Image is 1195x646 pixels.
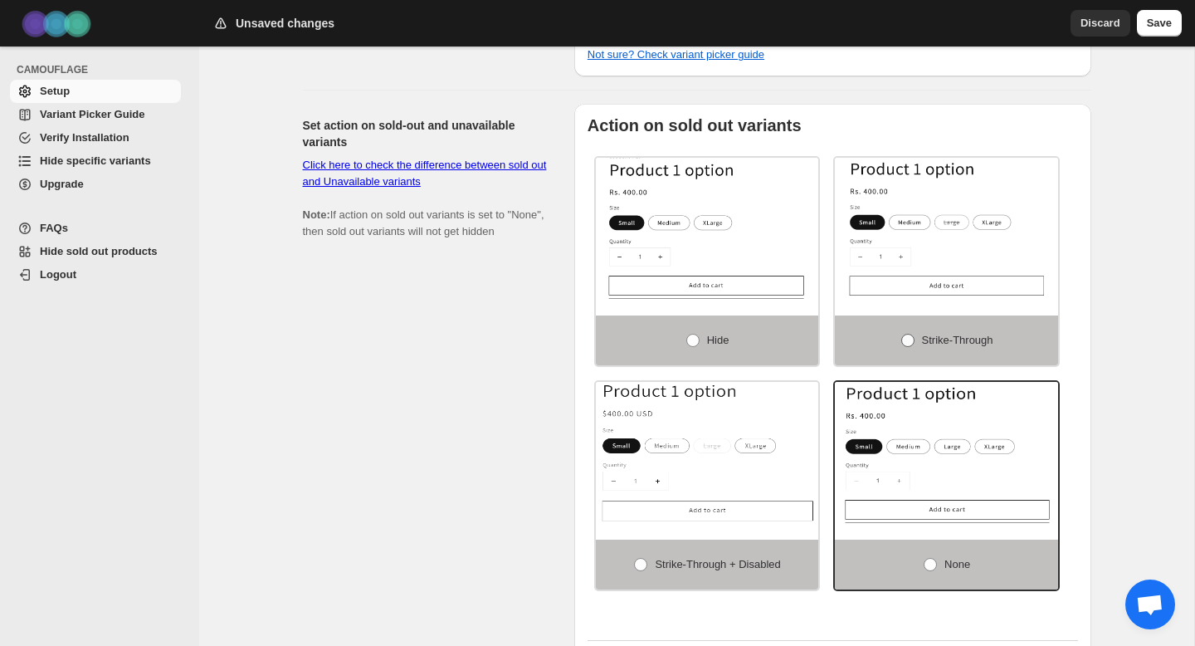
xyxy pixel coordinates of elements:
img: Strike-through [835,158,1058,299]
span: Strike-through + Disabled [655,558,780,570]
a: Hide specific variants [10,149,181,173]
button: Discard [1071,10,1130,37]
span: Hide sold out products [40,245,158,257]
span: Logout [40,268,76,281]
a: Upgrade [10,173,181,196]
span: Setup [40,85,70,97]
span: Save [1147,15,1172,32]
h2: Unsaved changes [236,15,334,32]
span: Hide [707,334,729,346]
span: If action on sold out variants is set to "None", then sold out variants will not get hidden [303,159,547,237]
a: Hide sold out products [10,240,181,263]
span: Verify Installation [40,131,129,144]
a: Verify Installation [10,126,181,149]
span: Upgrade [40,178,84,190]
a: Setup [10,80,181,103]
span: Hide specific variants [40,154,151,167]
img: Hide [596,158,819,299]
b: Note: [303,208,330,221]
img: None [835,382,1058,523]
span: CAMOUFLAGE [17,63,188,76]
span: Variant Picker Guide [40,108,144,120]
a: Click here to check the difference between sold out and Unavailable variants [303,159,547,188]
a: FAQs [10,217,181,240]
button: Save [1137,10,1182,37]
a: Variant Picker Guide [10,103,181,126]
a: Logout [10,263,181,286]
b: Action on sold out variants [588,116,802,135]
a: Not sure? Check variant picker guide [588,48,764,61]
span: None [944,558,970,570]
span: FAQs [40,222,68,234]
span: Discard [1080,15,1120,32]
span: Strike-through [922,334,993,346]
h2: Set action on sold-out and unavailable variants [303,117,548,150]
div: Open chat [1125,580,1175,629]
img: Strike-through + Disabled [596,382,819,523]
